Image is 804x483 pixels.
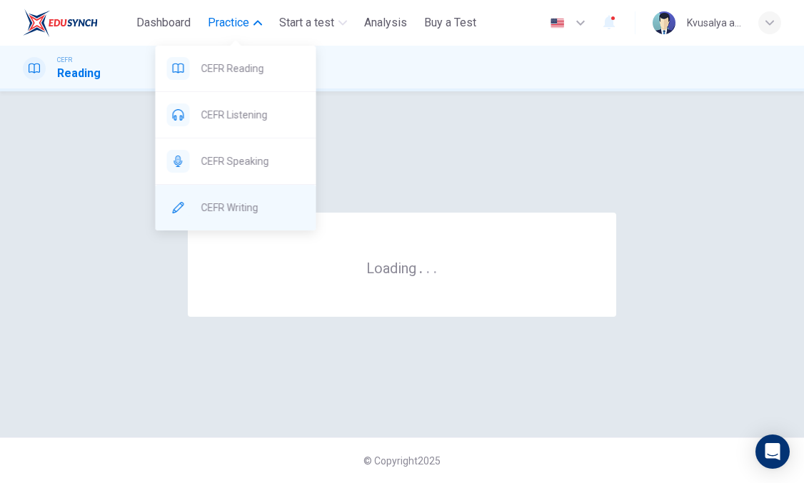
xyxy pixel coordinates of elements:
[201,199,305,216] span: CEFR Writing
[653,11,675,34] img: Profile picture
[201,60,305,77] span: CEFR Reading
[23,9,131,37] a: ELTC logo
[57,65,101,82] h1: Reading
[755,434,790,469] div: Open Intercom Messenger
[208,14,249,31] span: Practice
[279,14,334,31] span: Start a test
[364,14,407,31] span: Analysis
[433,255,438,278] h6: .
[363,455,441,467] span: © Copyright 2025
[358,10,413,36] button: Analysis
[273,10,353,36] button: Start a test
[201,106,305,123] span: CEFR Listening
[366,258,438,277] h6: Loading
[201,153,305,170] span: CEFR Speaking
[418,255,423,278] h6: .
[418,10,482,36] button: Buy a Test
[424,14,476,31] span: Buy a Test
[426,255,431,278] h6: .
[156,92,316,138] div: CEFR Listening
[156,46,316,91] div: CEFR Reading
[202,10,268,36] button: Practice
[136,14,191,31] span: Dashboard
[131,10,196,36] button: Dashboard
[57,55,72,65] span: CEFR
[156,185,316,230] div: CEFR Writing
[23,9,98,37] img: ELTC logo
[156,138,316,184] div: CEFR Speaking
[687,14,741,31] div: Kvusalya a/[PERSON_NAME]
[548,18,566,29] img: en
